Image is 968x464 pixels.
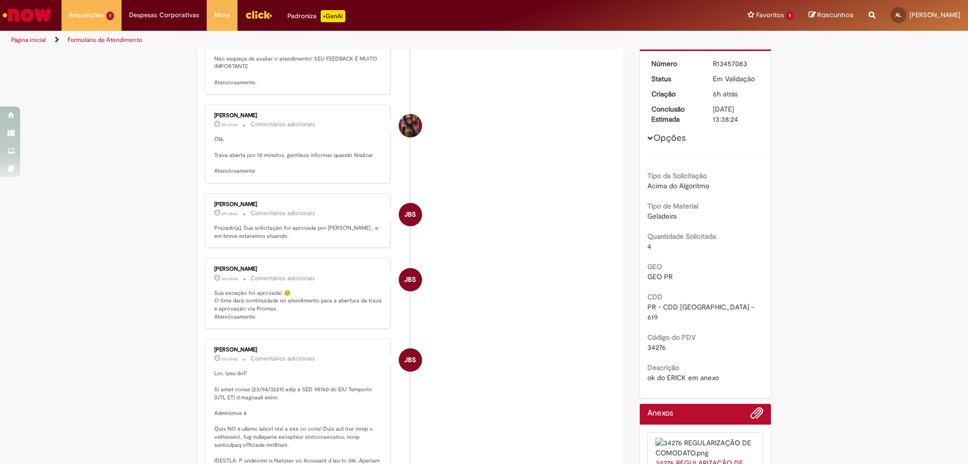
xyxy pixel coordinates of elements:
span: 5h atrás [222,122,238,128]
span: Rascunhos [817,10,854,20]
a: Página inicial [11,36,46,44]
span: 34276 [647,343,666,352]
div: Jacqueline Batista Shiota [399,268,422,291]
span: GEO PR [647,272,673,281]
span: More [214,10,230,20]
span: [PERSON_NAME] [910,11,960,19]
span: JBS [404,348,416,372]
b: CDD [647,292,662,301]
div: undefined Online [399,114,422,137]
div: Padroniza [287,10,345,22]
img: click_logo_yellow_360x200.png [245,7,272,22]
b: Código do PDV [647,333,696,342]
span: PR - CDD [GEOGRAPHIC_DATA] - 619 [647,302,756,322]
span: JBS [404,202,416,227]
dt: Conclusão Estimada [644,104,706,124]
div: Em Validação [713,74,760,84]
a: Rascunhos [809,11,854,20]
b: Tipo da Solicitação [647,171,707,180]
b: GEO [647,262,662,271]
small: Comentários adicionais [251,274,315,283]
span: Requisições [69,10,104,20]
span: 4 [647,242,651,251]
b: Quantidade Solicitada [647,232,716,241]
span: 1 [786,12,794,20]
img: ServiceNow [1,5,53,25]
img: 34276 REGULARIZAÇÃO DE COMODATO.png [655,438,756,458]
div: R13457083 [713,59,760,69]
div: [PERSON_NAME] [214,347,382,353]
span: 6h atrás [222,276,238,282]
small: Comentários adicionais [251,120,315,129]
time: 28/08/2025 11:39:55 [222,122,238,128]
span: AL [895,12,901,18]
p: Prezado(a), Sua solicitação foi aprovada por [PERSON_NAME] , e em breve estaremos atuando. [214,224,382,240]
span: Geladeira [647,212,677,221]
div: [DATE] 13:38:24 [713,104,760,124]
dt: Criação [644,89,706,99]
span: 6h atrás [222,211,238,217]
span: 6h atrás [713,89,738,98]
div: [PERSON_NAME] [214,266,382,272]
b: Descrição [647,363,679,372]
div: Jacqueline Batista Shiota [399,203,422,226]
span: 1 [106,12,114,20]
p: +GenAi [321,10,345,22]
ul: Trilhas de página [8,31,638,49]
div: 28/08/2025 11:18:46 [713,89,760,99]
small: Comentários adicionais [251,354,315,363]
time: 28/08/2025 11:38:19 [222,276,238,282]
dt: Status [644,74,706,84]
p: Sua exceção foi aprovada! 😊 O time dará continuidade no atendimento para a abertura da trava e ap... [214,289,382,321]
div: [PERSON_NAME] [214,201,382,208]
span: Acima do Algoritmo [647,181,709,190]
dt: Número [644,59,706,69]
p: Olá, Trava aberta por 10 minutos, gentileza informar quando finalizar Atenciosamente [214,135,382,175]
span: 6h atrás [222,356,238,362]
a: Formulário de Atendimento [68,36,142,44]
h2: Anexos [647,409,673,418]
div: [PERSON_NAME] [214,113,382,119]
button: Adicionar anexos [750,406,763,425]
span: ok do ERICK em anexo [647,373,719,382]
div: Jacqueline Batista Shiota [399,348,422,372]
b: Tipo de Material [647,201,698,211]
span: Despesas Corporativas [129,10,199,20]
span: JBS [404,268,416,292]
time: 28/08/2025 11:38:24 [222,211,238,217]
small: Comentários adicionais [251,209,315,218]
span: Favoritos [756,10,784,20]
time: 28/08/2025 11:38:13 [222,356,238,362]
